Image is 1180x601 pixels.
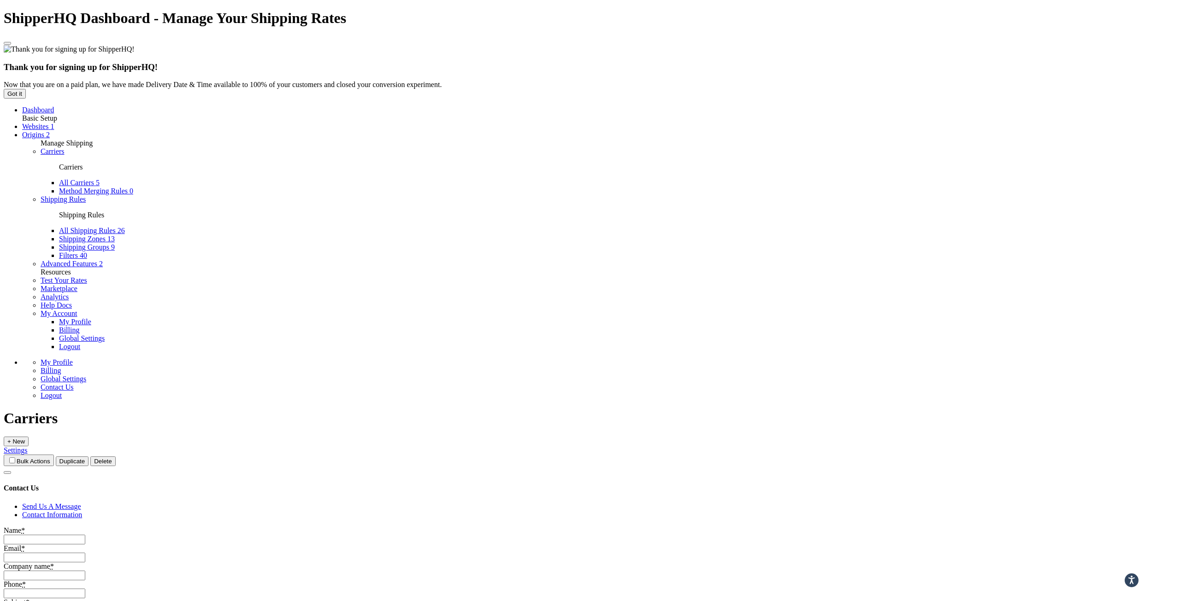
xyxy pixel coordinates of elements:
span: 9 [111,243,115,251]
span: Websites [22,123,48,130]
abbr: required [21,544,25,552]
span: Filters [59,251,78,259]
a: My Profile [59,318,91,326]
li: My Account [41,309,1176,351]
span: Global Settings [59,334,105,342]
span: 26 [118,227,125,234]
span: 40 [80,251,87,259]
li: Dashboard [22,106,1176,114]
li: All Carriers [59,179,1176,187]
li: Test Your Rates [41,276,1176,285]
p: Carriers [59,163,1176,171]
a: Marketplace [41,285,77,292]
button: Duplicate [56,456,89,466]
button: Bulk Actions [4,455,54,466]
li: Websites [22,123,1176,131]
abbr: required [21,526,25,534]
li: Shipping Zones [59,235,1176,243]
a: My Profile [41,358,73,366]
span: All Carriers [59,179,94,187]
div: Now that you are on a paid plan, we have made Delivery Date & Time available to 100% of your cust... [4,81,1176,89]
a: Shipping Zones 13 [59,235,115,243]
a: Logout [59,343,80,350]
span: 2 [46,131,50,139]
li: Global Settings [59,334,1176,343]
h3: Thank you for signing up for ShipperHQ! [4,62,1176,72]
li: Help Docs [41,301,1176,309]
li: All Shipping Rules [59,227,1176,235]
li: Billing [41,367,1176,375]
label: Email [4,544,25,552]
h1: ShipperHQ Dashboard - Manage Your Shipping Rates [4,10,1176,27]
span: Method Merging Rules [59,187,128,195]
label: Company name [4,562,54,570]
span: Origins [22,131,44,139]
span: Contact Us [41,383,74,391]
a: My Account [41,309,77,317]
a: Analytics [41,293,69,301]
a: Origins 2 [22,131,50,139]
a: Shipping Groups 9 [59,243,115,251]
a: Websites 1 [22,123,54,130]
span: 2 [99,260,103,268]
a: All Carriers 5 [59,179,100,187]
span: All Shipping Rules [59,227,116,234]
li: Global Settings [41,375,1176,383]
li: Logout [41,391,1176,400]
li: Filters [59,251,1176,260]
span: 13 [107,235,115,243]
span: Advanced Features [41,260,97,268]
a: Dashboard [22,106,54,114]
a: Logout [41,391,62,399]
li: My Profile [41,358,1176,367]
a: Shipping Rules [41,195,86,203]
abbr: required [22,580,26,588]
li: Analytics [41,293,1176,301]
label: Name [4,526,25,534]
p: Shipping Rules [59,211,1176,219]
li: Billing [59,326,1176,334]
a: Carriers [41,147,65,155]
span: 1 [50,123,54,130]
a: Method Merging Rules 0 [59,187,133,195]
a: Help Docs [41,301,72,309]
a: Advanced Features 2 [41,260,103,268]
button: Got it [4,89,26,99]
li: Marketplace [41,285,1176,293]
li: Origins [22,131,1176,139]
li: Carriers [41,147,1176,195]
h4: Contact Us [4,484,1176,492]
img: Thank you for signing up for ShipperHQ! [4,45,135,53]
li: Shipping Groups [59,243,1176,251]
span: 5 [96,179,100,187]
li: Method Merging Rules [59,187,1176,195]
abbr: required [50,562,54,570]
a: Filters 40 [59,251,87,259]
a: Settings [4,446,28,454]
li: My Profile [59,318,1176,326]
a: Global Settings [41,375,86,383]
button: + New [4,437,29,446]
a: Billing [41,367,61,374]
div: Basic Setup [22,114,1176,123]
a: All Shipping Rules 26 [59,227,125,234]
div: Manage Shipping [41,139,1176,147]
a: Test Your Rates [41,276,87,284]
label: Phone [4,580,26,588]
button: Delete [90,456,116,466]
a: Billing [59,326,79,334]
h1: Carriers [4,410,1176,427]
